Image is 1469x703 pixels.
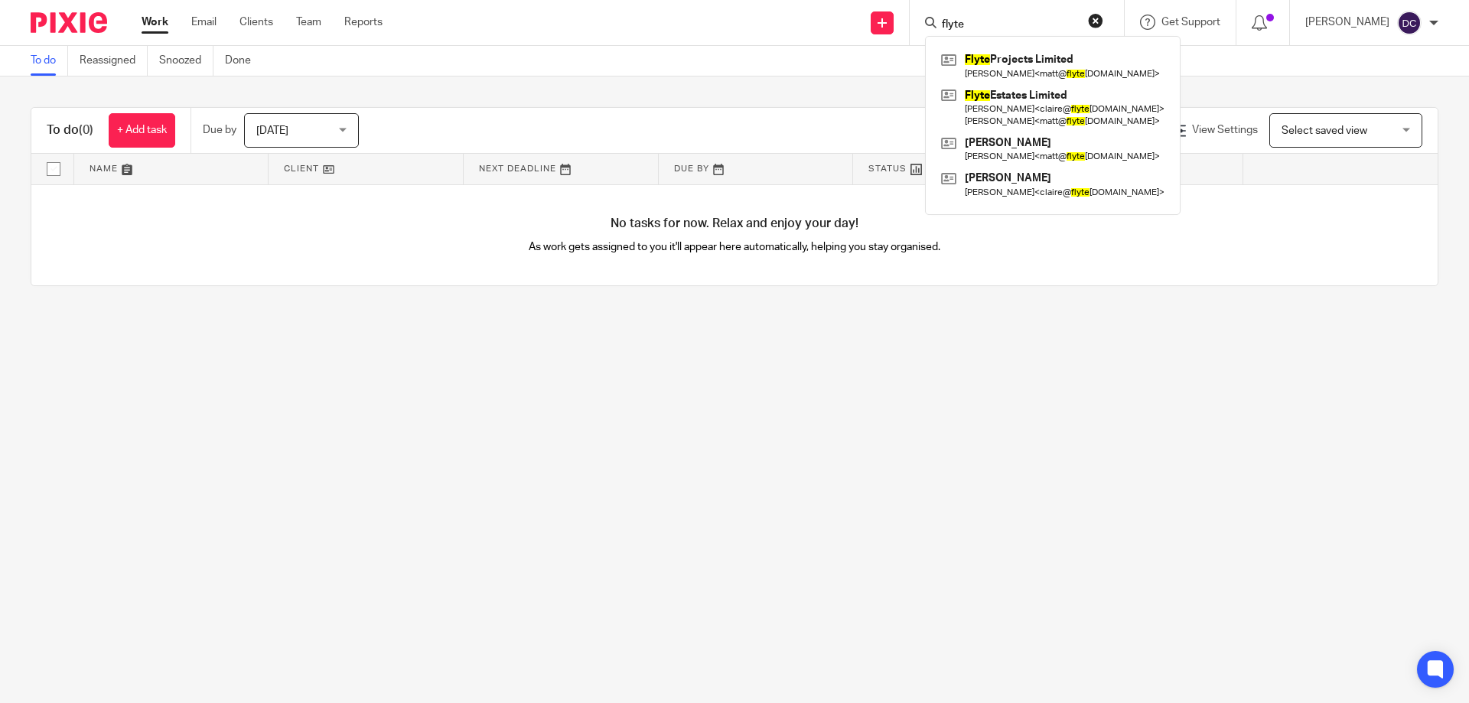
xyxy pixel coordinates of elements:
[1397,11,1422,35] img: svg%3E
[344,15,383,30] a: Reports
[79,124,93,136] span: (0)
[239,15,273,30] a: Clients
[31,216,1438,232] h4: No tasks for now. Relax and enjoy your day!
[47,122,93,138] h1: To do
[1305,15,1389,30] p: [PERSON_NAME]
[1161,17,1220,28] span: Get Support
[256,125,288,136] span: [DATE]
[203,122,236,138] p: Due by
[296,15,321,30] a: Team
[191,15,217,30] a: Email
[109,113,175,148] a: + Add task
[142,15,168,30] a: Work
[1192,125,1258,135] span: View Settings
[1088,13,1103,28] button: Clear
[225,46,262,76] a: Done
[383,239,1086,255] p: As work gets assigned to you it'll appear here automatically, helping you stay organised.
[31,46,68,76] a: To do
[940,18,1078,32] input: Search
[159,46,213,76] a: Snoozed
[1282,125,1367,136] span: Select saved view
[31,12,107,33] img: Pixie
[80,46,148,76] a: Reassigned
